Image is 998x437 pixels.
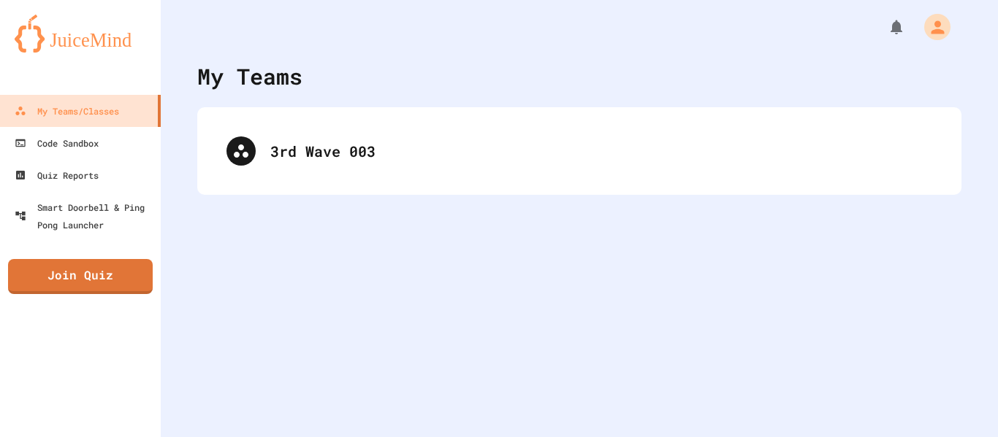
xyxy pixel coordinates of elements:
[15,102,119,120] div: My Teams/Classes
[197,60,302,93] div: My Teams
[909,10,954,44] div: My Account
[861,15,909,39] div: My Notifications
[212,122,947,180] div: 3rd Wave 003
[15,15,146,53] img: logo-orange.svg
[270,140,932,162] div: 3rd Wave 003
[8,259,153,294] a: Join Quiz
[15,166,99,184] div: Quiz Reports
[15,198,155,233] div: Smart Doorbell & Ping Pong Launcher
[15,134,99,152] div: Code Sandbox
